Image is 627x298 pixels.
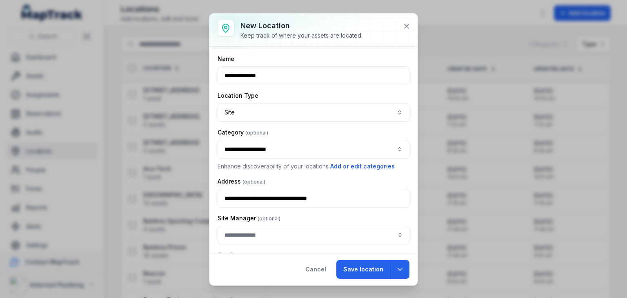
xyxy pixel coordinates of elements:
button: Save location [336,260,390,279]
button: Cancel [298,260,333,279]
div: Keep track of where your assets are located. [240,31,362,40]
label: Location Type [218,92,258,100]
label: Address [218,177,265,186]
label: Site Manager [218,214,280,222]
label: Name [218,55,234,63]
p: Enhance discoverability of your locations. [218,162,409,171]
label: Site Docs [218,251,269,259]
button: Add or edit categories [330,162,395,171]
h3: New location [240,20,362,31]
label: Category [218,128,268,137]
button: Site [218,103,409,122]
input: location-add:cf[64ff8499-06bd-4b10-b203-156b2ac3e9ed]-label [218,226,409,244]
